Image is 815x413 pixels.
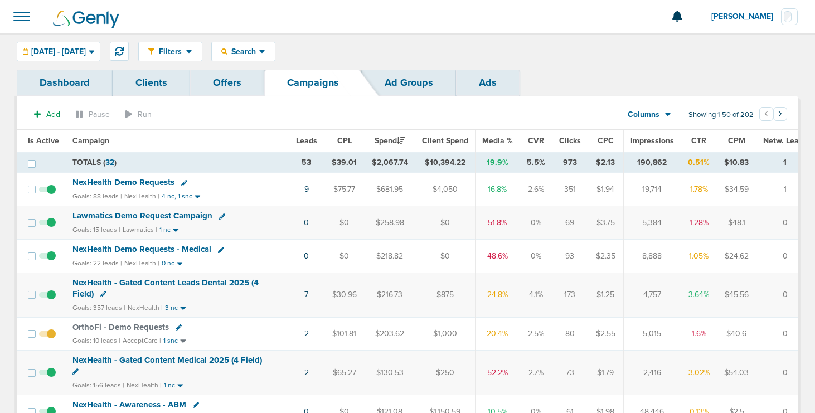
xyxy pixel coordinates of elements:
small: Goals: 10 leads | [72,337,120,345]
td: 5,384 [623,206,681,240]
td: 19.9% [475,152,520,173]
td: $2,067.74 [365,152,415,173]
td: $216.73 [365,273,415,317]
a: Ads [456,70,520,96]
td: $45.56 [717,273,756,317]
td: 0% [520,206,552,240]
td: $2.35 [588,240,623,273]
td: 24.8% [475,273,520,317]
td: $2.13 [588,152,623,173]
td: 8,888 [623,240,681,273]
td: 20.4% [475,317,520,351]
td: TOTALS ( ) [66,152,289,173]
td: 48.6% [475,240,520,273]
td: 2,416 [623,351,681,395]
td: 1.78% [681,173,717,206]
span: Showing 1-50 of 202 [688,110,754,120]
small: 0 nc [162,259,174,268]
td: $203.62 [365,317,415,351]
small: Goals: 156 leads | [72,381,124,390]
td: 2.6% [520,173,552,206]
span: Leads [296,136,317,145]
td: 1.6% [681,317,717,351]
span: Filters [154,47,186,56]
small: Lawmatics | [123,226,157,234]
td: $1.25 [588,273,623,317]
span: [DATE] - [DATE] [31,48,86,56]
a: 0 [304,251,309,261]
td: 173 [552,273,588,317]
td: 2.7% [520,351,552,395]
td: $250 [415,351,475,395]
small: NexHealth | [128,304,163,312]
td: $0 [415,206,475,240]
a: 0 [304,218,309,227]
small: NexHealth | [127,381,162,389]
td: 93 [552,240,588,273]
a: Dashboard [17,70,113,96]
td: 52.2% [475,351,520,395]
small: 1 nc [164,381,175,390]
span: Is Active [28,136,59,145]
span: Search [227,47,259,56]
span: NexHealth - Gated Content Leads Dental 2025 (4 Field) [72,278,259,299]
span: Impressions [630,136,674,145]
span: Columns [628,109,659,120]
td: $54.03 [717,351,756,395]
td: 0.51% [681,152,717,173]
img: Genly [53,11,119,28]
td: $39.01 [324,152,365,173]
td: $34.59 [717,173,756,206]
small: NexHealth | [124,192,159,200]
a: Ad Groups [362,70,456,96]
td: 73 [552,351,588,395]
td: $3.75 [588,206,623,240]
td: $875 [415,273,475,317]
td: $4,050 [415,173,475,206]
small: 3 nc [165,304,178,312]
span: Client Spend [422,136,468,145]
span: Add [46,110,60,119]
td: 1.05% [681,240,717,273]
td: $0 [324,206,365,240]
small: 4 nc, 1 snc [162,192,192,201]
td: $65.27 [324,351,365,395]
span: NexHealth Demo Requests [72,177,174,187]
span: NexHealth Demo Requests - Medical [72,244,211,254]
span: Spend [375,136,405,145]
td: 2.5% [520,317,552,351]
span: NexHealth - Gated Content Medical 2025 (4 Field) [72,355,262,365]
td: 5,015 [623,317,681,351]
span: CVR [528,136,544,145]
small: Goals: 88 leads | [72,192,122,201]
td: 80 [552,317,588,351]
small: 1 nc [159,226,171,234]
span: CPM [728,136,745,145]
td: $48.1 [717,206,756,240]
span: OrthoFi - Demo Requests [72,322,169,332]
td: $1.79 [588,351,623,395]
td: $40.6 [717,317,756,351]
td: 3.02% [681,351,717,395]
span: NexHealth - Awareness - ABM [72,400,186,410]
span: CPL [337,136,352,145]
span: Clicks [559,136,581,145]
td: $24.62 [717,240,756,273]
small: AcceptCare | [123,337,161,344]
td: 351 [552,173,588,206]
td: 51.8% [475,206,520,240]
td: $681.95 [365,173,415,206]
a: 2 [304,329,309,338]
span: CTR [691,136,706,145]
a: 2 [304,368,309,377]
span: [PERSON_NAME] [711,13,781,21]
small: Goals: 15 leads | [72,226,120,234]
td: 69 [552,206,588,240]
a: 9 [304,184,309,194]
td: $30.96 [324,273,365,317]
td: 190,862 [623,152,681,173]
small: NexHealth | [124,259,159,267]
td: 19,714 [623,173,681,206]
span: Campaign [72,136,109,145]
td: $10.83 [717,152,756,173]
